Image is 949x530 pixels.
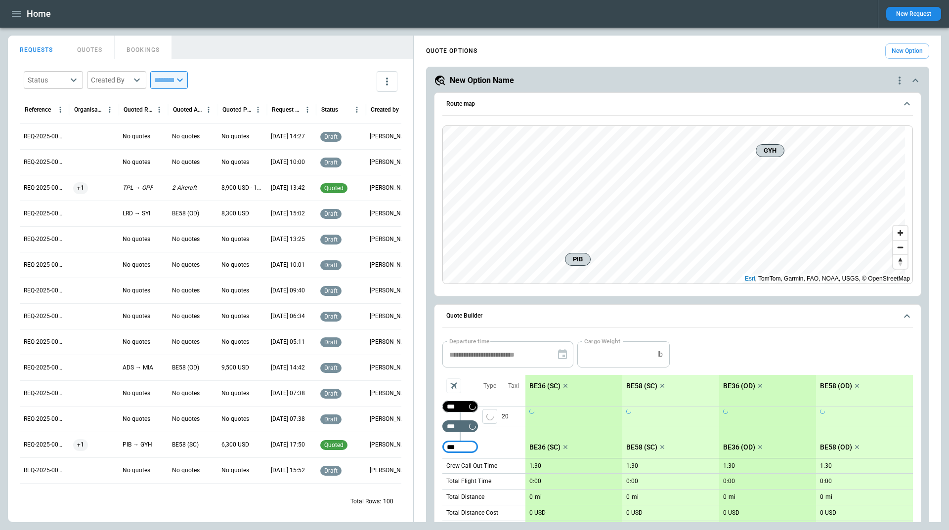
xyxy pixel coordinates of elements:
button: left aligned [482,409,497,424]
span: draft [322,467,340,474]
p: 1:30 [820,462,832,470]
div: Created By [91,75,130,85]
p: No quotes [172,261,200,269]
div: Too short [442,420,478,432]
p: REQ-2025-000259 [24,415,65,423]
p: PIB → GYH [123,441,152,449]
p: 08/26/2025 07:38 [271,415,305,423]
p: No quotes [221,158,249,166]
p: 0 USD [820,509,836,517]
p: 0:00 [626,478,638,485]
span: Aircraft selection [446,378,461,393]
p: LRD → SYI [123,209,150,218]
p: No quotes [221,389,249,398]
p: 09/03/2025 13:25 [271,235,305,244]
p: 0 USD [723,509,739,517]
p: Allen Maki [370,441,411,449]
p: No quotes [172,286,200,295]
p: REQ-2025-000268 [24,184,65,192]
div: Organisation [74,106,103,113]
p: No quotes [221,132,249,141]
p: REQ-2025-000261 [24,364,65,372]
p: 08/22/2025 15:52 [271,466,305,475]
div: Created by [371,106,399,113]
p: 0:00 [820,478,832,485]
p: 0 USD [626,509,643,517]
p: lb [657,350,663,359]
p: Total Rows: [350,497,381,506]
span: draft [322,390,340,397]
button: Zoom out [893,240,907,254]
p: 0 USD [529,509,546,517]
p: No quotes [172,312,200,321]
p: 6,300 USD [221,441,249,449]
div: , TomTom, Garmin, FAO, NOAA, USGS, © OpenStreetMap [745,274,910,284]
p: No quotes [123,286,150,295]
p: BE36 (SC) [529,443,561,451]
span: quoted [322,185,345,192]
p: 09/08/2025 14:27 [271,132,305,141]
button: Status column menu [350,103,363,116]
p: 8,900 USD - 10,200 USD [221,184,263,192]
p: No quotes [172,466,200,475]
p: 08/22/2025 17:50 [271,441,305,449]
p: Ben Gundermann [370,184,411,192]
p: 09/03/2025 15:02 [271,209,305,218]
p: 1:30 [626,462,638,470]
span: Type of sector [482,409,497,424]
p: Ben Gundermann [370,158,411,166]
p: Ben Gundermann [370,466,411,475]
p: REQ-2025-000266 [24,235,65,244]
p: No quotes [123,261,150,269]
button: Route map [442,93,913,116]
h1: Home [27,8,51,20]
p: Taxi [508,382,519,390]
p: BE58 (OD) [820,382,852,390]
div: Status [321,106,338,113]
p: George O'Bryan [370,312,411,321]
p: No quotes [221,235,249,244]
p: REQ-2025-000265 [24,261,65,269]
p: BE36 (OD) [723,382,755,390]
button: New Option [885,43,929,59]
p: No quotes [221,338,249,346]
h6: Quote Builder [446,313,482,319]
button: New Request [886,7,941,21]
p: REQ-2025-000262 [24,338,65,346]
span: draft [322,262,340,269]
p: 9,500 USD [221,364,249,372]
span: +1 [73,175,88,201]
span: draft [322,287,340,294]
p: 20 [502,407,525,426]
canvas: Map [443,126,905,284]
p: No quotes [172,235,200,244]
p: 09/05/2025 10:00 [271,158,305,166]
button: Quote Builder [442,305,913,327]
span: draft [322,133,340,140]
p: Total Distance [446,493,484,501]
p: 08/27/2025 05:11 [271,338,305,346]
p: REQ-2025-000264 [24,286,65,295]
div: Quoted Aircraft [173,106,202,113]
span: draft [322,159,340,166]
h4: QUOTE OPTIONS [426,49,477,53]
div: Request Created At (UTC-05:00) [272,106,301,113]
p: No quotes [221,466,249,475]
span: quoted [322,442,345,448]
div: Not found [442,401,478,412]
span: draft [322,365,340,371]
span: draft [322,313,340,320]
p: 2 Aircraft [172,184,197,192]
p: BE58 (SC) [172,441,199,449]
p: No quotes [172,415,200,423]
p: mi [825,493,832,501]
button: Zoom in [893,226,907,240]
p: REQ-2025-000258 [24,441,65,449]
p: No quotes [123,389,150,398]
p: ADS → MIA [123,364,153,372]
p: REQ-2025-000269 [24,158,65,166]
p: Type [483,382,496,390]
p: 08/26/2025 07:38 [271,389,305,398]
label: Departure time [449,337,490,345]
p: 0 [820,493,823,501]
